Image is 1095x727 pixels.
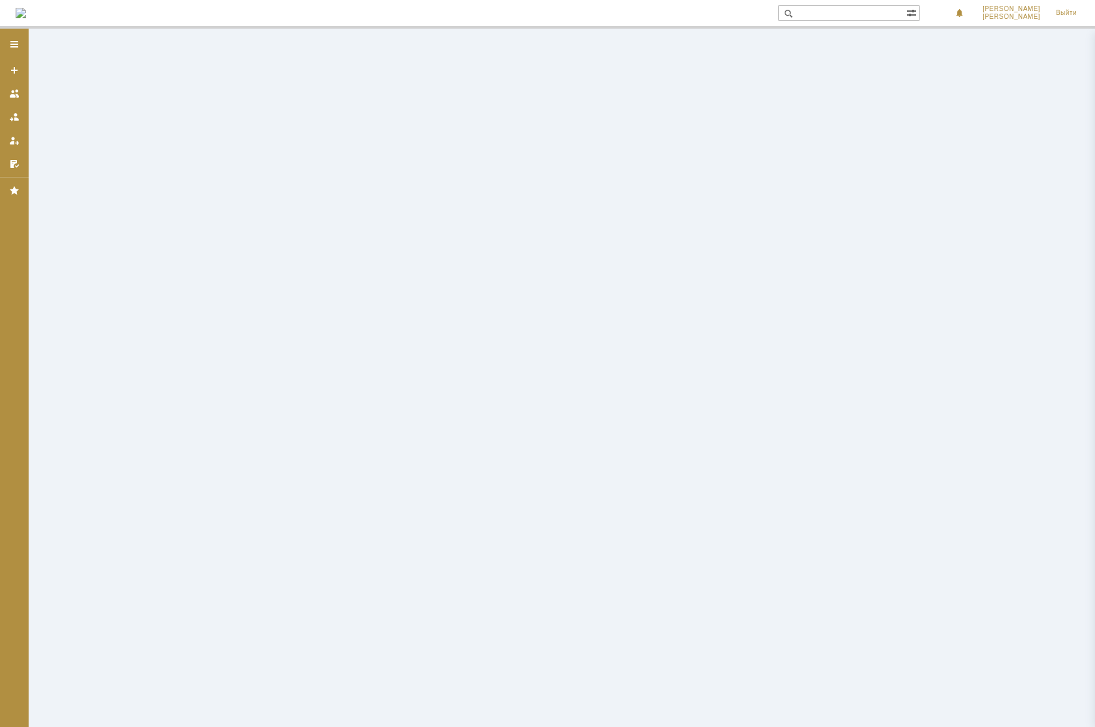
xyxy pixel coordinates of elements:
[4,60,25,81] a: Создать заявку
[982,5,1040,13] span: [PERSON_NAME]
[982,13,1040,21] span: [PERSON_NAME]
[4,154,25,174] a: Мои согласования
[16,8,26,18] img: logo
[16,8,26,18] a: Перейти на домашнюю страницу
[4,130,25,151] a: Мои заявки
[4,107,25,128] a: Заявки в моей ответственности
[906,6,919,18] span: Расширенный поиск
[4,83,25,104] a: Заявки на командах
